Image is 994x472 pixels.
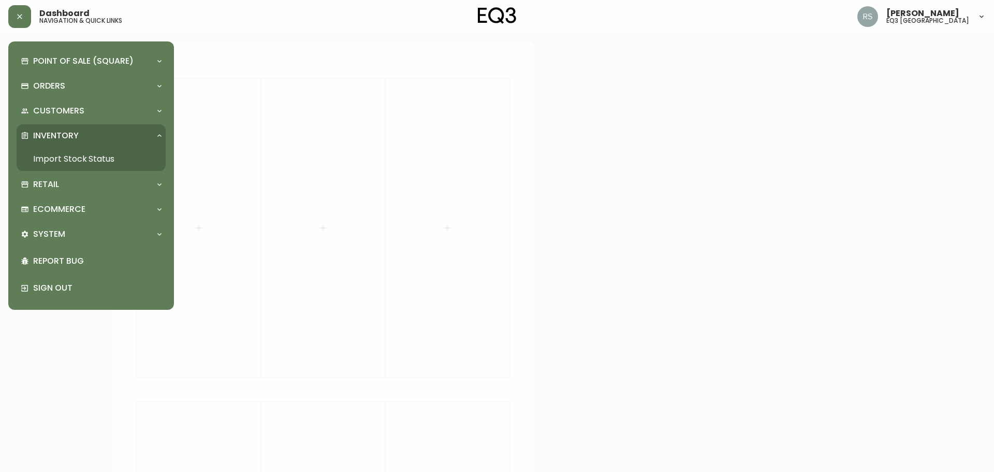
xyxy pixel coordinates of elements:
p: Orders [33,80,65,92]
img: 8fb1f8d3fb383d4dec505d07320bdde0 [857,6,878,27]
div: Ecommerce [17,198,166,221]
span: Dashboard [39,9,90,18]
p: Inventory [33,130,79,141]
p: Point of Sale (Square) [33,55,134,67]
p: Sign Out [33,282,162,294]
div: Sign Out [17,275,166,302]
span: [PERSON_NAME] [886,9,959,18]
h5: eq3 [GEOGRAPHIC_DATA] [886,18,969,24]
p: Customers [33,105,84,117]
div: Orders [17,75,166,97]
p: System [33,228,65,240]
h5: navigation & quick links [39,18,122,24]
p: Ecommerce [33,204,85,215]
p: Retail [33,179,59,190]
div: Point of Sale (Square) [17,50,166,73]
div: System [17,223,166,246]
a: Import Stock Status [17,147,166,171]
p: Report Bug [33,255,162,267]
div: Retail [17,173,166,196]
div: Customers [17,99,166,122]
div: Report Bug [17,248,166,275]
div: Inventory [17,124,166,147]
img: logo [478,7,516,24]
